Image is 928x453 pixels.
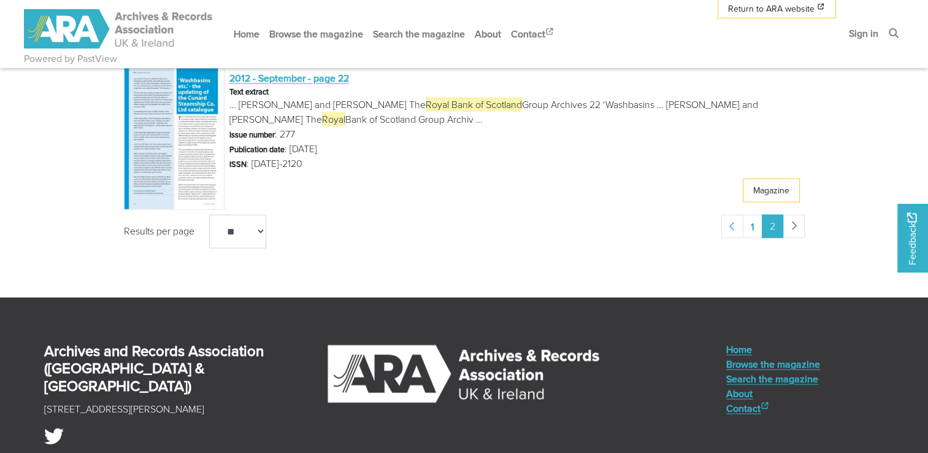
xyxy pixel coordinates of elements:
span: ISSN [229,158,247,169]
a: 2012 - September - page 22 [229,71,349,85]
a: Browse the magazine [264,18,368,50]
span: Issue number [229,129,275,140]
a: Goto page 1 [743,215,762,238]
a: About [470,18,506,50]
span: Publication date [229,144,285,155]
a: Would you like to provide feedback? [897,204,928,273]
span: Return to ARA website [728,2,815,15]
a: Sign in [844,17,883,50]
a: Contact [726,401,820,416]
img: 2012 - September - page 22 [124,68,224,210]
span: Feedback [905,213,919,265]
span: : [DATE] [229,142,317,157]
a: Browse the magazine [726,357,820,371]
img: ARA - ARC Magazine | Powered by PastView [24,9,214,48]
span: Text extract [229,86,269,98]
p: [STREET_ADDRESS][PERSON_NAME] [44,402,204,417]
span: Goto page 2 [762,215,783,238]
nav: pagination [716,215,805,249]
a: Search the magazine [726,371,820,386]
a: Powered by PastView [24,52,117,66]
a: Magazine [743,179,800,203]
img: Archives & Records Association (UK & Ireland) [326,342,602,406]
span: Royal Bank of Scotland [426,98,522,112]
a: Contact [506,18,560,50]
strong: Archives and Records Association ([GEOGRAPHIC_DATA] & [GEOGRAPHIC_DATA]) [44,340,264,397]
span: : [DATE]-2120 [229,157,302,171]
a: Search the magazine [368,18,470,50]
span: … [PERSON_NAME] and [PERSON_NAME] The Group Archives 22 ‘Washbasins … [PERSON_NAME] and [PERSON_N... [229,98,805,127]
a: ARA - ARC Magazine | Powered by PastView logo [24,2,214,56]
a: About [726,386,820,401]
span: : 277 [229,127,295,142]
a: Home [726,342,820,357]
span: Royal [322,112,345,126]
label: Results per page [124,224,194,239]
a: Home [229,18,264,50]
a: Previous page [721,215,743,238]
